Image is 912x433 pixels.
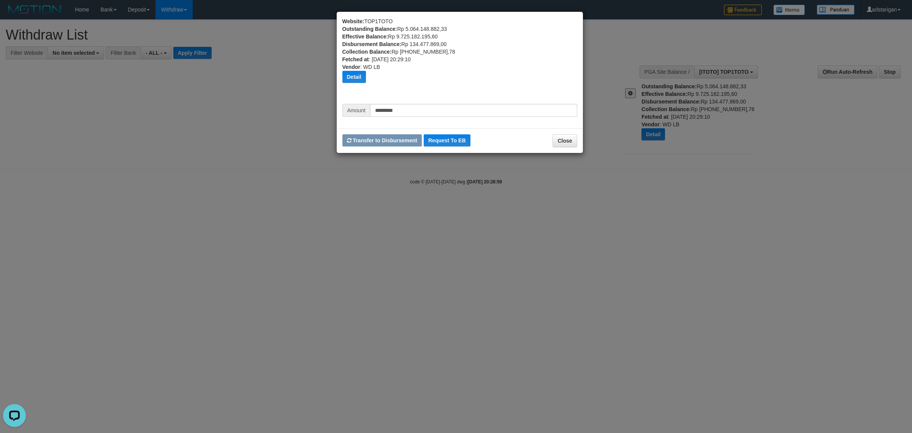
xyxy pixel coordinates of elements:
[342,18,577,104] div: TOP1TOTO Rp 5.064.148.882,33 Rp 9.725.182.195,60 Rp 134.477.869,00 Rp [PHONE_NUMBER],78 : [DATE] ...
[342,33,388,40] b: Effective Balance:
[342,71,366,83] button: Detail
[342,18,364,24] b: Website:
[424,134,470,146] button: Request To EB
[342,134,422,146] button: Transfer to Disbursement
[553,134,577,147] button: Close
[342,104,370,117] span: Amount
[342,49,392,55] b: Collection Balance:
[3,3,26,26] button: Open LiveChat chat widget
[342,26,397,32] b: Outstanding Balance:
[342,56,369,62] b: Fetched at
[342,64,360,70] b: Vendor
[342,41,402,47] b: Disbursement Balance:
